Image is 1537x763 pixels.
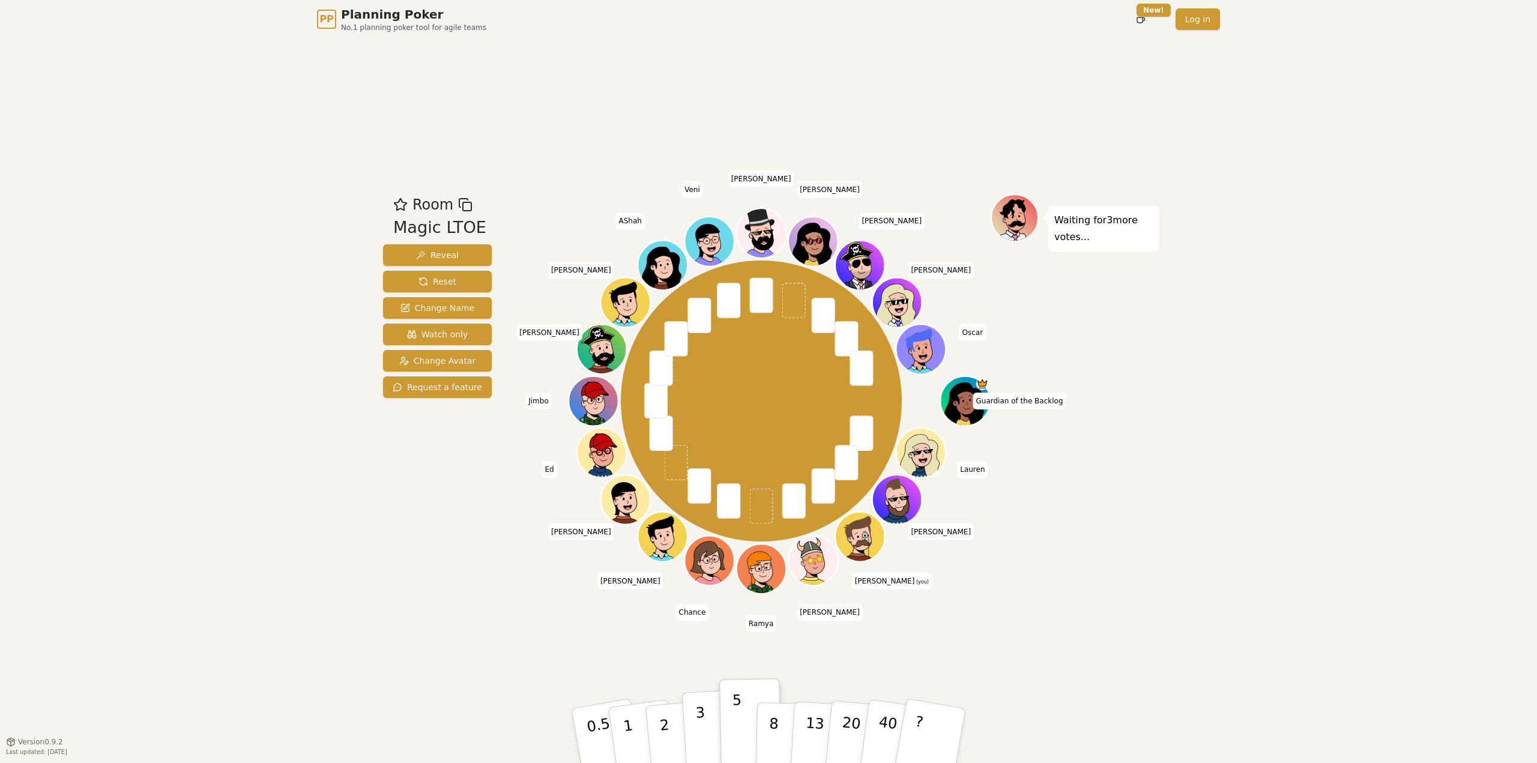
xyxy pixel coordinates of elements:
button: Watch only [383,324,492,345]
span: Click to change your name [548,523,614,540]
span: Click to change your name [959,324,986,340]
span: Click to change your name [852,572,932,589]
p: Waiting for 3 more votes... [1054,212,1153,246]
span: PP [319,12,333,26]
span: Click to change your name [859,213,925,229]
p: 5 [732,692,743,756]
button: New! [1130,8,1152,30]
span: Click to change your name [616,213,645,229]
a: PPPlanning PokerNo.1 planning poker tool for agile teams [317,6,486,32]
span: Planning Poker [341,6,486,23]
span: Click to change your name [525,393,552,409]
button: Reveal [383,244,492,266]
a: Log in [1176,8,1220,30]
span: Guardian of the Backlog is the host [976,378,988,390]
span: Click to change your name [681,181,703,198]
span: Change Name [400,302,474,314]
span: Reset [418,276,456,288]
span: Click to change your name [908,523,974,540]
span: Request a feature [393,381,482,393]
span: No.1 planning poker tool for agile teams [341,23,486,32]
span: Click to change your name [676,604,709,621]
span: Click to change your name [797,181,863,198]
button: Change Avatar [383,350,492,372]
div: Magic LTOE [393,216,486,240]
button: Request a feature [383,376,492,398]
span: Click to change your name [797,604,863,621]
span: Last updated: [DATE] [6,749,67,755]
span: Click to change your name [597,572,663,589]
span: Watch only [407,328,468,340]
button: Click to change your avatar [836,513,883,560]
span: Click to change your name [548,262,614,279]
button: Reset [383,271,492,292]
button: Add as favourite [393,194,408,216]
span: Click to change your name [957,461,988,478]
div: New! [1137,4,1171,17]
button: Version0.9.2 [6,737,63,747]
span: Click to change your name [542,461,557,478]
span: Click to change your name [908,262,974,279]
span: Version 0.9.2 [18,737,63,747]
span: Reveal [416,249,459,261]
span: Click to change your name [973,393,1066,409]
span: Change Avatar [399,355,476,367]
span: Click to change your name [516,324,582,340]
span: (you) [914,579,929,584]
span: Room [412,194,453,216]
span: Click to change your name [746,615,777,632]
button: Change Name [383,297,492,319]
span: Click to change your name [728,170,794,187]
